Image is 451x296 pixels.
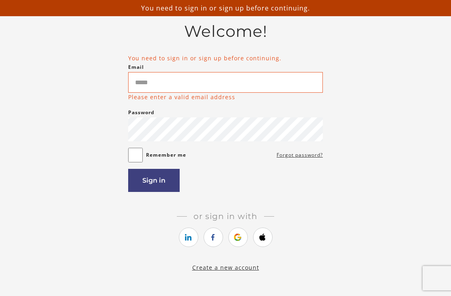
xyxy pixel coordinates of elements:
[204,228,223,247] a: https://courses.thinkific.com/users/auth/facebook?ss%5Breferral%5D=&ss%5Buser_return_to%5D=%2Fcou...
[228,228,248,247] a: https://courses.thinkific.com/users/auth/google?ss%5Breferral%5D=&ss%5Buser_return_to%5D=%2Fcours...
[146,150,186,160] label: Remember me
[277,150,323,160] a: Forgot password?
[3,3,448,13] p: You need to sign in or sign up before continuing.
[128,169,180,192] button: Sign in
[128,54,323,62] li: You need to sign in or sign up before continuing.
[192,264,259,271] a: Create a new account
[128,93,235,101] p: Please enter a valid email address
[128,108,155,117] label: Password
[128,62,144,72] label: Email
[253,228,273,247] a: https://courses.thinkific.com/users/auth/apple?ss%5Breferral%5D=&ss%5Buser_return_to%5D=%2Fcourse...
[128,22,323,41] h2: Welcome!
[179,228,198,247] a: https://courses.thinkific.com/users/auth/linkedin?ss%5Breferral%5D=&ss%5Buser_return_to%5D=%2Fcou...
[187,211,264,221] span: Or sign in with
